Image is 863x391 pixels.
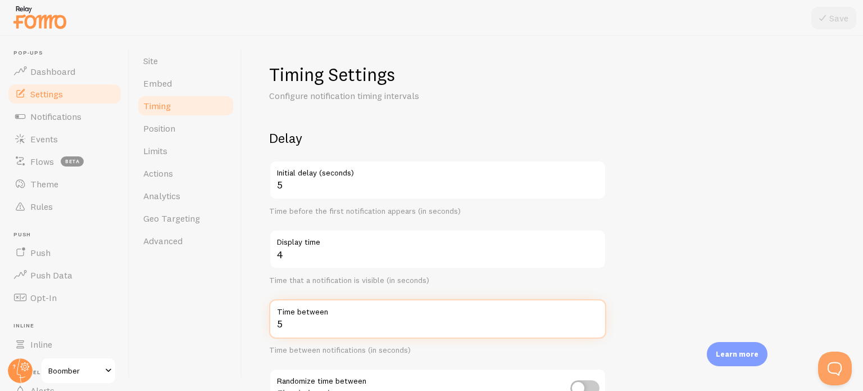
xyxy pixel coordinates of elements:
[137,117,235,140] a: Position
[30,88,63,100] span: Settings
[137,50,235,72] a: Site
[7,195,122,218] a: Rules
[30,178,58,190] span: Theme
[7,241,122,264] a: Push
[7,286,122,309] a: Opt-In
[269,230,606,249] label: Display time
[137,230,235,252] a: Advanced
[143,213,200,224] span: Geo Targeting
[143,145,167,156] span: Limits
[269,299,606,318] label: Time between
[269,63,606,86] h1: Timing Settings
[143,123,175,134] span: Position
[30,111,81,122] span: Notifications
[30,133,58,145] span: Events
[137,95,235,117] a: Timing
[7,105,122,128] a: Notifications
[269,89,539,102] p: Configure notification timing intervals
[13,322,122,330] span: Inline
[137,72,235,95] a: Embed
[269,276,606,286] div: Time that a notification is visible (in seconds)
[716,349,758,359] p: Learn more
[269,345,606,356] div: Time between notifications (in seconds)
[61,156,84,167] span: beta
[143,78,172,89] span: Embed
[137,140,235,162] a: Limits
[7,264,122,286] a: Push Data
[143,55,158,66] span: Site
[143,235,183,246] span: Advanced
[7,83,122,105] a: Settings
[30,247,51,258] span: Push
[137,207,235,230] a: Geo Targeting
[13,50,122,57] span: Pop-ups
[7,173,122,195] a: Theme
[40,357,116,384] a: Boomber
[12,3,68,32] img: fomo-relay-logo-orange.svg
[48,364,102,377] span: Boomber
[143,168,173,179] span: Actions
[7,333,122,356] a: Inline
[30,339,52,350] span: Inline
[13,231,122,239] span: Push
[269,206,606,217] div: Time before the first notification appears (in seconds)
[30,292,57,303] span: Opt-In
[137,162,235,185] a: Actions
[7,60,122,83] a: Dashboard
[137,185,235,207] a: Analytics
[7,150,122,173] a: Flows beta
[269,129,606,147] h2: Delay
[30,201,53,212] span: Rules
[7,128,122,150] a: Events
[269,160,606,179] label: Initial delay (seconds)
[707,342,767,366] div: Learn more
[30,269,72,281] span: Push Data
[143,190,180,201] span: Analytics
[30,66,75,77] span: Dashboard
[143,100,171,111] span: Timing
[818,352,852,385] iframe: Help Scout Beacon - Open
[30,156,54,167] span: Flows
